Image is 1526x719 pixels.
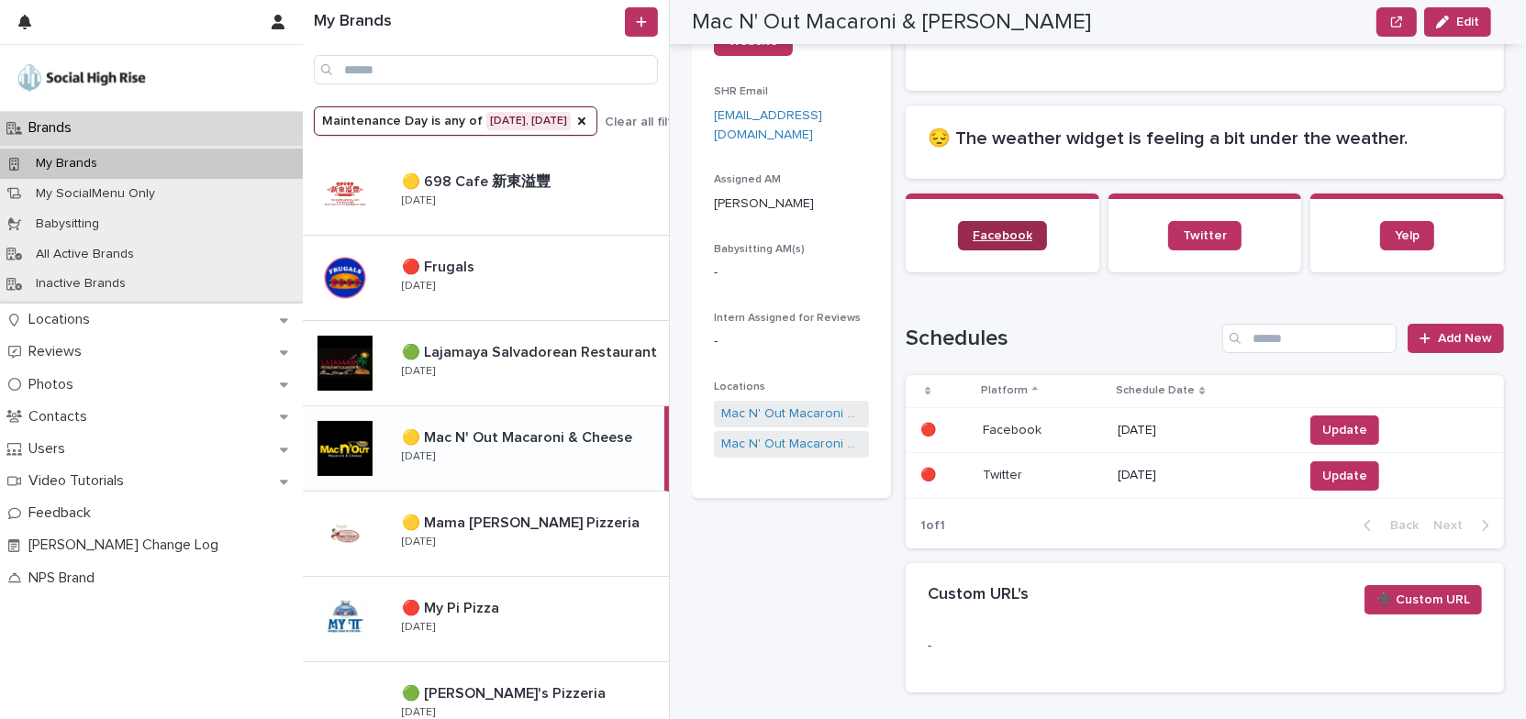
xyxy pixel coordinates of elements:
[21,247,149,262] p: All Active Brands
[1408,324,1504,353] a: Add New
[21,216,114,232] p: Babysitting
[714,313,861,324] span: Intern Assigned for Reviews
[21,156,112,171] p: My Brands
[1118,468,1288,483] p: [DATE]
[906,407,1504,453] tr: 🔴🔴 FacebookFacebook [DATE]Update
[1349,517,1426,534] button: Back
[714,244,805,255] span: Babysitting AM(s)
[21,408,102,426] p: Contacts
[1426,517,1504,534] button: Next
[1310,415,1379,445] button: Update
[303,577,669,662] a: 🔴 My Pi Pizza🔴 My Pi Pizza [DATE]
[1456,16,1479,28] span: Edit
[402,596,503,617] p: 🔴 My Pi Pizza
[21,440,80,458] p: Users
[920,419,940,438] p: 🔴
[314,55,658,84] input: Search
[21,536,233,554] p: [PERSON_NAME] Change Log
[1395,229,1420,242] span: Yelp
[1310,461,1379,491] button: Update
[1364,585,1482,614] button: ➕ Custom URL
[714,263,869,282] p: -
[906,453,1504,499] tr: 🔴🔴 TwitterTwitter [DATE]Update
[714,109,822,141] a: [EMAIL_ADDRESS][DOMAIN_NAME]
[303,236,669,321] a: 🔴 Frugals🔴 Frugals [DATE]
[721,404,862,424] a: Mac N' Out Macaroni & Cheese - Bridgeport
[21,276,140,292] p: Inactive Brands
[402,340,661,361] p: 🟢 Lajamaya Salvadorean Restaurant
[21,570,109,587] p: NPS Brand
[402,426,636,447] p: 🟡 Mac N' Out Macaroni & Cheese
[1322,421,1367,439] span: Update
[928,127,1482,149] h2: 😔 The weather widget is feeling a bit under the weather.
[303,492,669,577] a: 🟡 Mama [PERSON_NAME] Pizzeria🟡 Mama [PERSON_NAME] Pizzeria [DATE]
[958,221,1047,250] a: Facebook
[1433,519,1474,532] span: Next
[1380,221,1434,250] a: Yelp
[981,381,1028,401] p: Platform
[402,621,435,634] p: [DATE]
[928,585,1029,605] h2: Custom URL's
[928,636,1097,656] p: -
[402,255,478,276] p: 🔴 Frugals
[1379,519,1419,532] span: Back
[21,472,139,490] p: Video Tutorials
[21,504,106,522] p: Feedback
[1168,221,1242,250] a: Twitter
[714,382,765,393] span: Locations
[402,681,609,702] p: 🟢 [PERSON_NAME]'s Pizzeria
[402,194,435,207] p: [DATE]
[402,280,435,293] p: [DATE]
[1376,591,1470,609] span: ➕ Custom URL
[303,321,669,406] a: 🟢 Lajamaya Salvadorean Restaurant🟢 Lajamaya Salvadorean Restaurant [DATE]
[402,170,554,191] p: 🟡 698 Cafe 新東溢豐
[714,194,869,214] p: [PERSON_NAME]
[303,406,669,492] a: 🟡 Mac N' Out Macaroni & Cheese🟡 Mac N' Out Macaroni & Cheese [DATE]
[1438,332,1492,345] span: Add New
[973,229,1032,242] span: Facebook
[1424,7,1491,37] button: Edit
[597,108,692,136] button: Clear all filters
[983,419,1045,438] p: Facebook
[692,9,1091,36] h2: Mac N' Out Macaroni & [PERSON_NAME]
[21,311,105,328] p: Locations
[303,150,669,236] a: 🟡 698 Cafe 新東溢豐🟡 698 Cafe 新東溢豐 [DATE]
[314,12,621,32] h1: My Brands
[906,503,960,548] p: 1 of 1
[714,174,781,185] span: Assigned AM
[906,326,1215,352] h1: Schedules
[402,365,435,378] p: [DATE]
[402,511,643,532] p: 🟡 Mama [PERSON_NAME] Pizzeria
[714,86,768,97] span: SHR Email
[1183,229,1227,242] span: Twitter
[605,116,692,128] span: Clear all filters
[1222,324,1397,353] input: Search
[21,376,88,393] p: Photos
[314,106,597,136] button: Maintenance Day
[402,536,435,548] p: [DATE]
[1322,467,1367,485] span: Update
[1118,423,1288,438] p: [DATE]
[1116,381,1195,401] p: Schedule Date
[21,343,96,360] p: Reviews
[714,332,869,351] p: -
[21,119,86,137] p: Brands
[920,464,940,483] p: 🔴
[15,60,149,96] img: o5DnuTxEQV6sW9jFYBBf
[721,435,862,454] a: Mac N' Out Macaroni & Cheese - [GEOGRAPHIC_DATA]
[21,186,170,202] p: My SocialMenu Only
[402,450,435,463] p: [DATE]
[402,706,435,719] p: [DATE]
[983,464,1026,483] p: Twitter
